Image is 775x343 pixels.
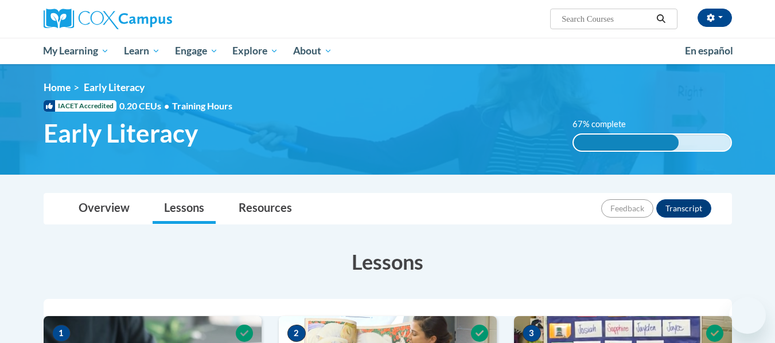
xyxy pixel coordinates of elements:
[175,44,218,58] span: Engage
[26,38,749,64] div: Main menu
[164,100,169,111] span: •
[729,297,766,334] iframe: Button to launch messaging window
[124,44,160,58] span: Learn
[44,100,116,112] span: IACET Accredited
[116,38,168,64] a: Learn
[656,199,711,218] button: Transcript
[44,9,172,29] img: Cox Campus
[293,44,332,58] span: About
[44,118,198,148] span: Early Literacy
[286,38,340,64] a: About
[287,325,306,342] span: 2
[574,135,679,151] div: 67% complete
[652,12,669,26] button: Search
[172,100,232,111] span: Training Hours
[44,9,262,29] a: Cox Campus
[36,38,117,64] a: My Learning
[225,38,286,64] a: Explore
[67,194,141,224] a: Overview
[44,247,732,276] h3: Lessons
[560,12,652,26] input: Search Courses
[168,38,225,64] a: Engage
[153,194,216,224] a: Lessons
[232,44,278,58] span: Explore
[685,45,733,57] span: En español
[677,39,741,63] a: En español
[119,100,172,112] span: 0.20 CEUs
[84,81,145,93] span: Early Literacy
[523,325,541,342] span: 3
[52,325,71,342] span: 1
[698,9,732,27] button: Account Settings
[227,194,303,224] a: Resources
[43,44,109,58] span: My Learning
[601,199,653,218] button: Feedback
[573,118,638,131] label: 67% complete
[44,81,71,93] a: Home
